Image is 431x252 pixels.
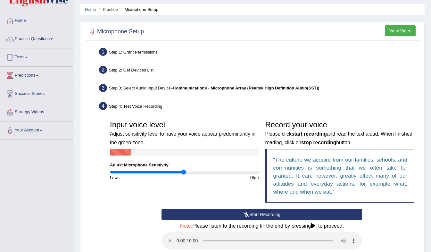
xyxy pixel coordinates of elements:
div: Step 1: Grant Permissions [96,46,421,60]
div: Step 4: Test Voice Recording [96,100,421,114]
a: Practice Questions [0,30,73,46]
a: Your Account [0,122,73,138]
b: stop recording [301,140,336,145]
a: Success Stories [0,85,73,101]
b: Communications - Microphone Array (Realtek High Definition Audio(SST)) [173,86,319,90]
li: Practice [97,6,118,13]
h3: Input voice level [110,121,259,146]
span: – [171,86,319,90]
div: Step 2: Get Devices List [96,64,421,78]
h4: Please listen to the recording till the end by pressing , to proceed. [162,223,362,229]
h2: Microphone Setup [87,27,144,37]
small: Adjust sensitivity level to have your voice appear predominantly in the green zone [110,131,255,145]
label: Adjust Microphone Senstivity [110,162,169,168]
a: Strategy Videos [0,103,73,119]
a: Home [85,7,96,12]
li: Microphone Setup [119,6,158,13]
a: Tests [0,48,73,64]
a: Home [0,12,73,28]
b: start recording [292,131,327,137]
span: Note: [180,223,192,229]
div: Low [107,175,184,181]
button: Start Recording [162,209,362,220]
div: Step 3: Select Audio Input Device [96,82,421,96]
div: High [184,175,262,181]
h3: Record your voice [265,121,414,146]
q: The culture we acquire from our families, schools, and communities is something that we often tak... [273,157,408,195]
button: View Video [385,25,416,36]
a: Predictions [0,67,73,83]
small: Please click and read the text aloud. When finished reading, click on button. [265,131,412,145]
